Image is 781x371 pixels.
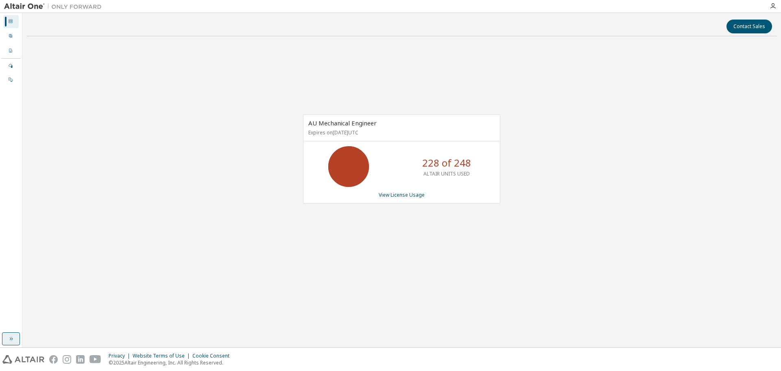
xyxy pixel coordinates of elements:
img: altair_logo.svg [2,355,44,364]
div: Dashboard [3,15,19,28]
div: On Prem [3,73,19,86]
img: instagram.svg [63,355,71,364]
img: Altair One [4,2,106,11]
p: Expires on [DATE] UTC [308,129,493,136]
img: facebook.svg [49,355,58,364]
a: View License Usage [379,191,425,198]
div: Managed [3,59,19,72]
img: linkedin.svg [76,355,85,364]
div: User Profile [3,30,19,43]
div: Cookie Consent [192,353,234,359]
div: Privacy [109,353,133,359]
div: Website Terms of Use [133,353,192,359]
img: youtube.svg [89,355,101,364]
div: Company Profile [3,44,19,57]
span: AU Mechanical Engineer [308,119,377,127]
p: ALTAIR UNITS USED [423,170,470,177]
button: Contact Sales [726,20,772,33]
p: 228 of 248 [422,156,471,170]
p: © 2025 Altair Engineering, Inc. All Rights Reserved. [109,359,234,366]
